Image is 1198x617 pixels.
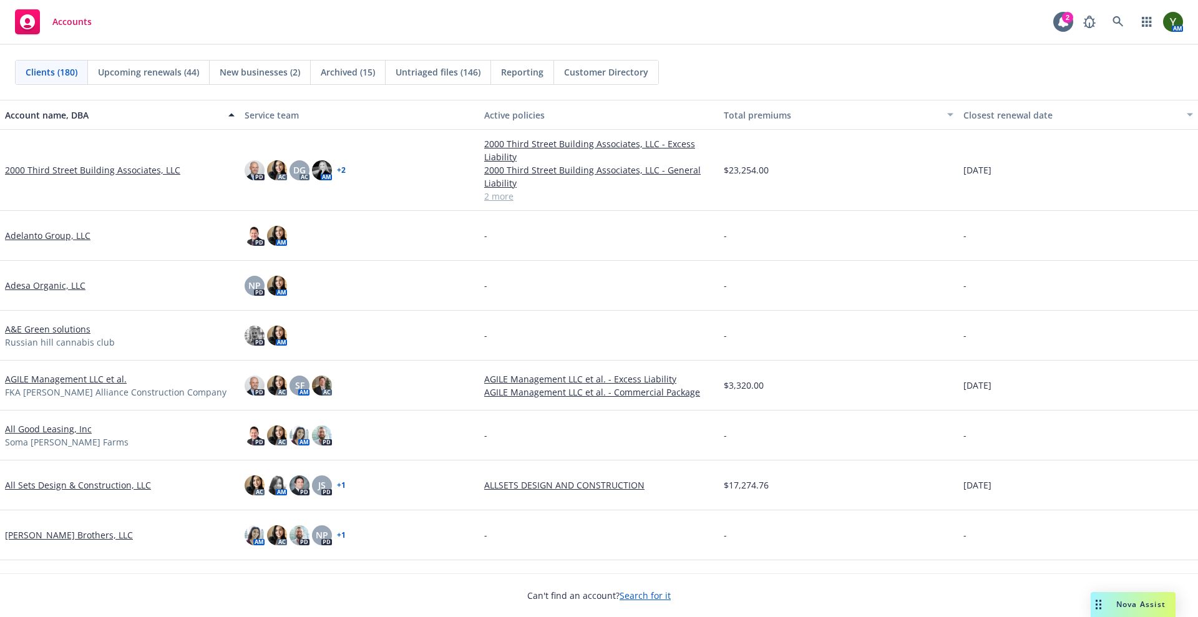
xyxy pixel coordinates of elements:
[963,429,967,442] span: -
[321,66,375,79] span: Archived (15)
[479,100,719,130] button: Active policies
[484,163,714,190] a: 2000 Third Street Building Associates, LLC - General Liability
[484,429,487,442] span: -
[963,163,991,177] span: [DATE]
[245,425,265,445] img: photo
[10,4,97,39] a: Accounts
[5,279,85,292] a: Adesa Organic, LLC
[724,429,727,442] span: -
[245,160,265,180] img: photo
[963,479,991,492] span: [DATE]
[5,229,90,242] a: Adelanto Group, LLC
[724,163,769,177] span: $23,254.00
[337,167,346,174] a: + 2
[963,329,967,342] span: -
[963,528,967,542] span: -
[484,190,714,203] a: 2 more
[396,66,480,79] span: Untriaged files (146)
[220,66,300,79] span: New businesses (2)
[724,329,727,342] span: -
[245,525,265,545] img: photo
[267,376,287,396] img: photo
[963,229,967,242] span: -
[248,279,261,292] span: NP
[484,329,487,342] span: -
[267,525,287,545] img: photo
[337,482,346,489] a: + 1
[267,160,287,180] img: photo
[484,386,714,399] a: AGILE Management LLC et al. - Commercial Package
[312,376,332,396] img: photo
[484,109,714,122] div: Active policies
[1062,12,1073,23] div: 2
[484,528,487,542] span: -
[245,109,474,122] div: Service team
[267,425,287,445] img: photo
[5,479,151,492] a: All Sets Design & Construction, LLC
[245,376,265,396] img: photo
[5,372,127,386] a: AGILE Management LLC et al.
[724,109,940,122] div: Total premiums
[5,435,129,449] span: Soma [PERSON_NAME] Farms
[290,525,309,545] img: photo
[267,326,287,346] img: photo
[5,528,133,542] a: [PERSON_NAME] Brothers, LLC
[963,109,1179,122] div: Closest renewal date
[1163,12,1183,32] img: photo
[501,66,543,79] span: Reporting
[484,137,714,163] a: 2000 Third Street Building Associates, LLC - Excess Liability
[318,479,326,492] span: JS
[724,379,764,392] span: $3,320.00
[5,386,226,399] span: FKA [PERSON_NAME] Alliance Construction Company
[312,160,332,180] img: photo
[245,475,265,495] img: photo
[724,229,727,242] span: -
[1077,9,1102,34] a: Report a Bug
[719,100,958,130] button: Total premiums
[963,379,991,392] span: [DATE]
[26,66,77,79] span: Clients (180)
[5,323,90,336] a: A&E Green solutions
[267,475,287,495] img: photo
[484,479,714,492] a: ALLSETS DESIGN AND CONSTRUCTION
[5,422,92,435] a: All Good Leasing, Inc
[267,226,287,246] img: photo
[312,425,332,445] img: photo
[290,475,309,495] img: photo
[620,590,671,601] a: Search for it
[484,229,487,242] span: -
[245,226,265,246] img: photo
[5,109,221,122] div: Account name, DBA
[52,17,92,27] span: Accounts
[293,163,306,177] span: DG
[724,479,769,492] span: $17,274.76
[484,279,487,292] span: -
[963,279,967,292] span: -
[316,528,328,542] span: NP
[240,100,479,130] button: Service team
[527,589,671,602] span: Can't find an account?
[1091,592,1106,617] div: Drag to move
[337,532,346,539] a: + 1
[1091,592,1176,617] button: Nova Assist
[958,100,1198,130] button: Closest renewal date
[1116,599,1166,610] span: Nova Assist
[564,66,648,79] span: Customer Directory
[245,326,265,346] img: photo
[295,379,304,392] span: SF
[5,336,115,349] span: Russian hill cannabis club
[1134,9,1159,34] a: Switch app
[484,372,714,386] a: AGILE Management LLC et al. - Excess Liability
[98,66,199,79] span: Upcoming renewals (44)
[1106,9,1131,34] a: Search
[5,163,180,177] a: 2000 Third Street Building Associates, LLC
[290,425,309,445] img: photo
[267,276,287,296] img: photo
[724,528,727,542] span: -
[724,279,727,292] span: -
